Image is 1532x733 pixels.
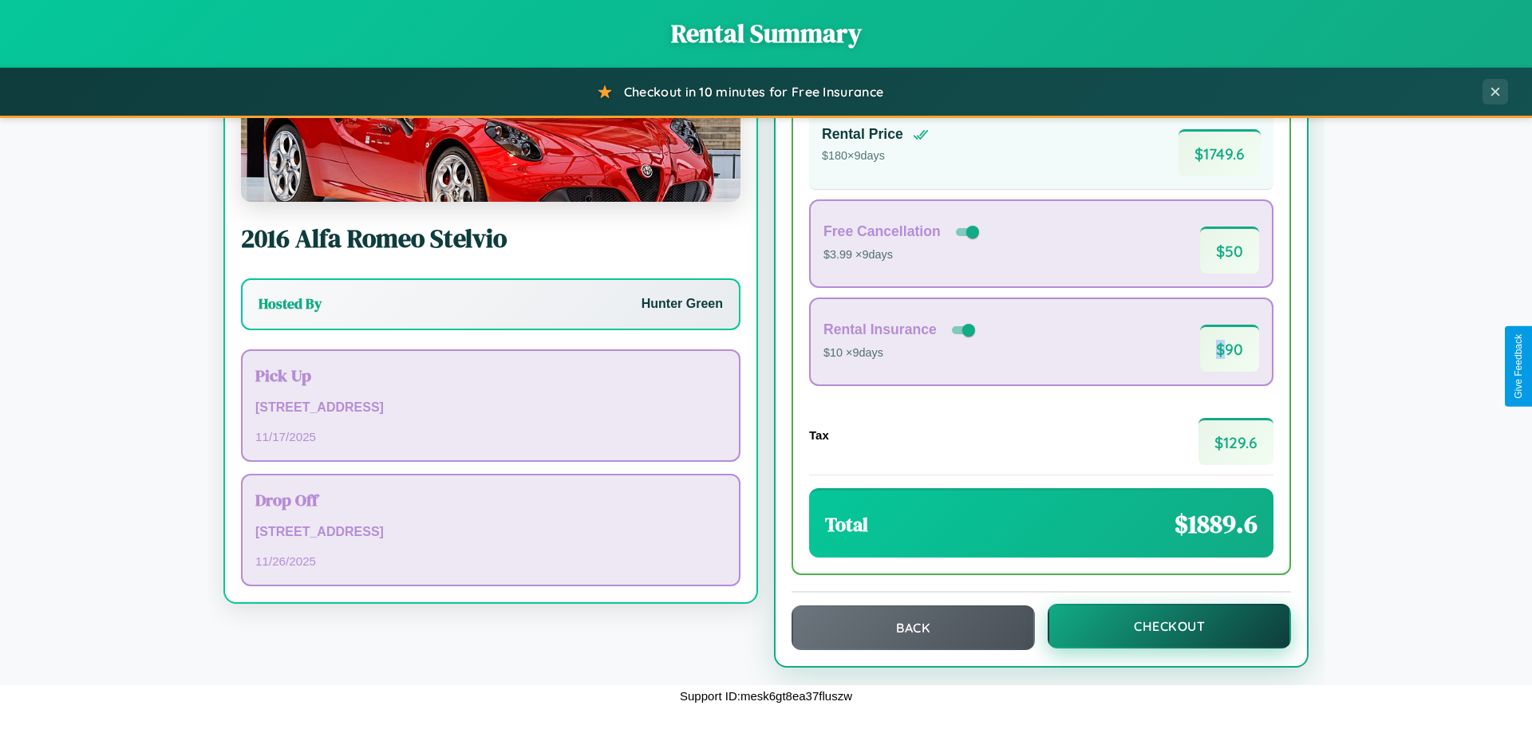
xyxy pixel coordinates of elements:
[809,428,829,442] h4: Tax
[822,126,903,143] h4: Rental Price
[823,343,978,364] p: $10 × 9 days
[1175,506,1258,542] span: $ 1889.6
[255,521,726,544] p: [STREET_ADDRESS]
[1048,604,1291,648] button: Checkout
[16,16,1516,51] h1: Rental Summary
[1179,129,1261,176] span: $ 1749.6
[822,146,929,167] p: $ 180 × 9 days
[792,605,1035,650] button: Back
[823,321,937,338] h4: Rental Insurance
[255,426,726,447] p: 11 / 17 / 2025
[624,84,883,100] span: Checkout in 10 minutes for Free Insurance
[825,511,868,538] h3: Total
[241,221,740,256] h2: 2016 Alfa Romeo Stelvio
[255,364,726,387] h3: Pick Up
[255,488,726,511] h3: Drop Off
[241,42,740,202] img: Alfa Romeo Stelvio
[642,293,723,316] p: Hunter Green
[823,245,982,266] p: $3.99 × 9 days
[1200,325,1259,372] span: $ 90
[680,685,852,707] p: Support ID: mesk6gt8ea37fluszw
[255,550,726,572] p: 11 / 26 / 2025
[1200,227,1259,274] span: $ 50
[823,223,941,240] h4: Free Cancellation
[1513,334,1524,399] div: Give Feedback
[255,396,726,420] p: [STREET_ADDRESS]
[259,294,322,313] h3: Hosted By
[1198,418,1273,465] span: $ 129.6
